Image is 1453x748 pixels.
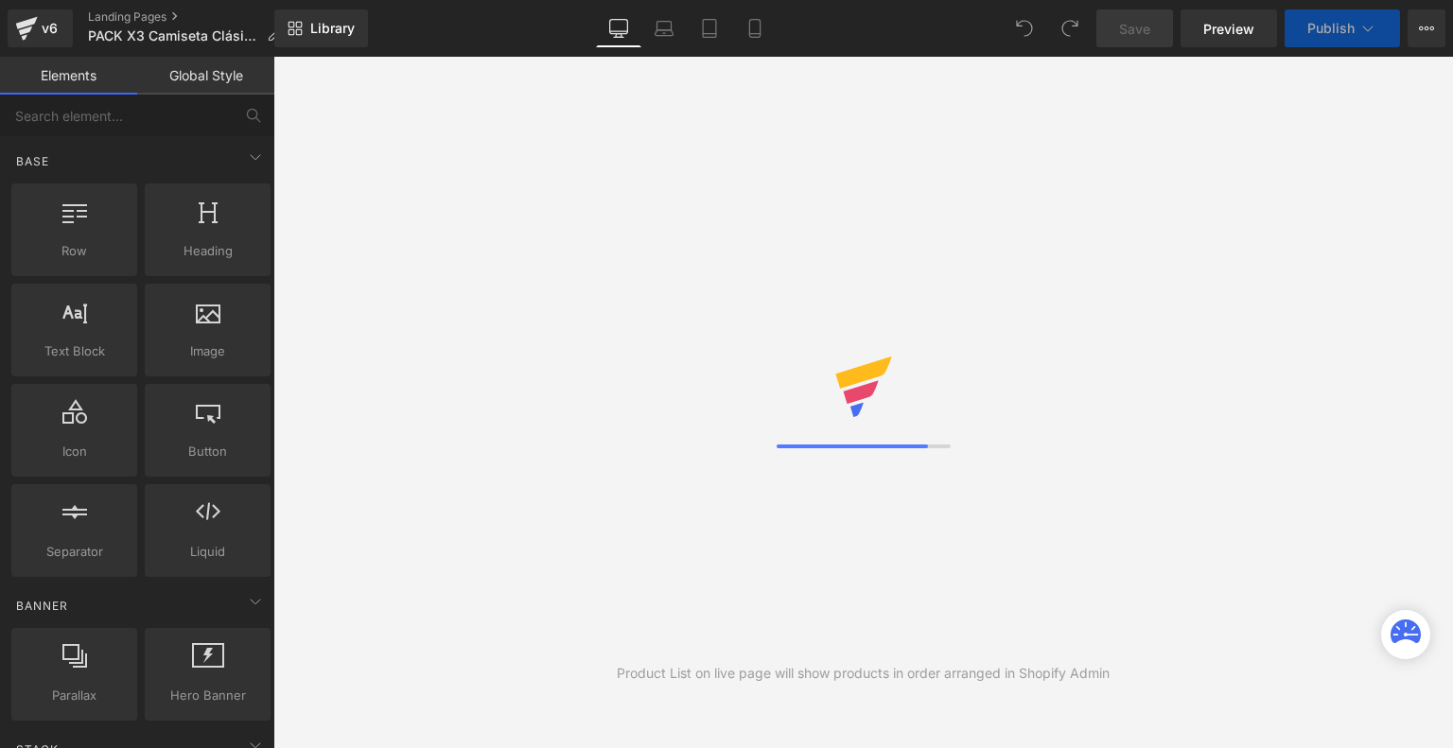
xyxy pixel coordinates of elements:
span: Button [150,442,265,461]
span: Publish [1307,21,1355,36]
span: Preview [1203,19,1254,39]
div: v6 [38,16,61,41]
div: Product List on live page will show products in order arranged in Shopify Admin [617,663,1110,684]
span: Liquid [150,542,265,562]
span: Save [1119,19,1150,39]
span: Banner [14,597,70,615]
span: Parallax [17,686,131,705]
span: Text Block [17,341,131,361]
a: Global Style [137,57,274,95]
a: Tablet [687,9,732,47]
a: Landing Pages [88,9,295,25]
a: Mobile [732,9,778,47]
a: Laptop [641,9,687,47]
button: More [1408,9,1445,47]
span: Image [150,341,265,361]
a: Desktop [596,9,641,47]
a: New Library [274,9,368,47]
span: Heading [150,241,265,261]
span: PACK X3 Camiseta Clásicas [88,28,259,43]
a: v6 [8,9,73,47]
button: Undo [1006,9,1043,47]
span: Base [14,152,51,170]
span: Row [17,241,131,261]
a: Preview [1181,9,1277,47]
span: Library [310,20,355,37]
button: Publish [1285,9,1400,47]
button: Redo [1051,9,1089,47]
span: Separator [17,542,131,562]
span: Hero Banner [150,686,265,705]
span: Icon [17,442,131,461]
